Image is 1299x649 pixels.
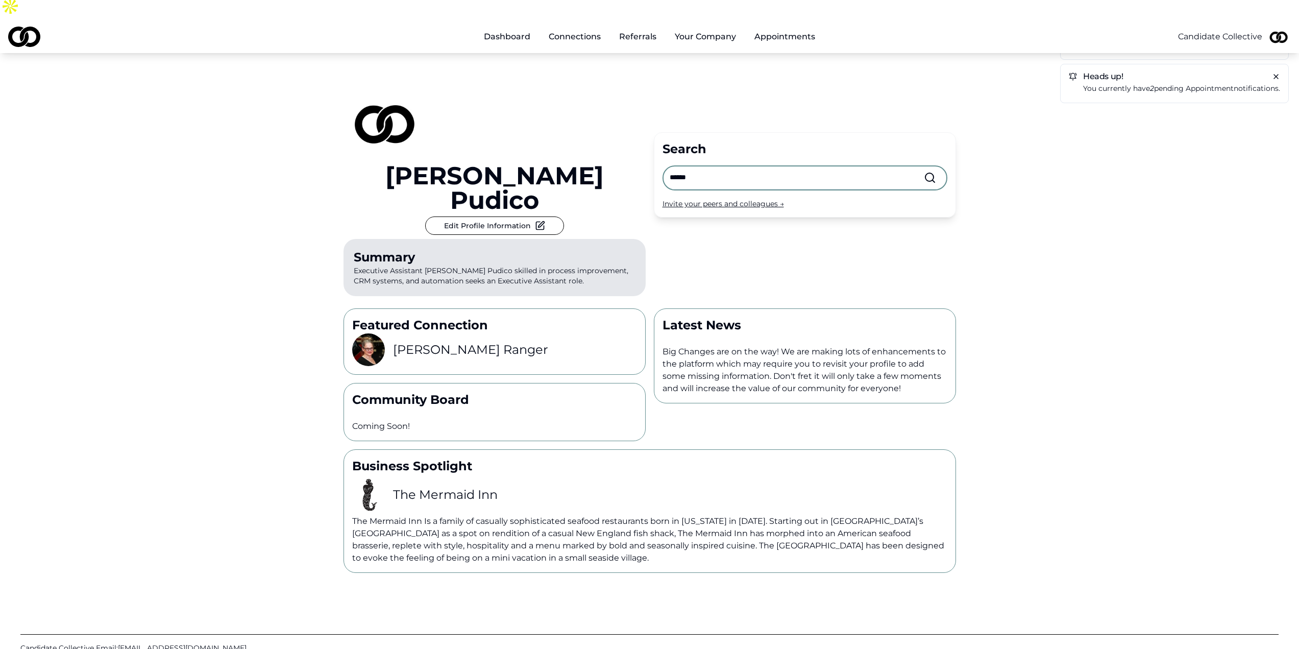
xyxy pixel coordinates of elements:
[476,27,538,47] a: Dashboard
[663,141,947,157] div: Search
[476,27,823,47] nav: Main
[354,249,635,266] div: Summary
[425,217,564,235] button: Edit Profile Information
[1069,73,1280,81] h5: Heads up!
[352,333,385,366] img: ea629b5c-93d5-40ed-9bd6-a9b0b6749900-IMG_2761-profile_picture.jpeg
[393,487,498,503] h3: The Mermaid Inn
[352,392,637,408] p: Community Board
[352,317,637,333] p: Featured Connection
[352,458,947,474] p: Business Spotlight
[344,82,425,163] img: 126d1970-4131-4eca-9e04-994076d8ae71-2-profile_picture.jpeg
[352,420,637,432] p: Coming Soon!
[344,163,646,212] a: [PERSON_NAME] Pudico
[611,27,665,47] a: Referrals
[1083,83,1280,94] a: You currently have2pending appointmentnotifications.
[352,478,385,511] img: 2536d4df-93e4-455f-9ee8-7602d4669c22-images-images-profile_picture.png
[393,342,548,358] h3: [PERSON_NAME] Ranger
[344,239,646,296] p: Executive Assistant [PERSON_NAME] Pudico skilled in process improvement, CRM systems, and automat...
[667,27,744,47] button: Your Company
[1178,31,1262,43] button: Candidate Collective
[541,27,609,47] a: Connections
[1186,84,1234,93] span: appointment
[352,515,947,564] p: The Mermaid Inn Is a family of casually sophisticated seafood restaurants born in [US_STATE] in [...
[663,346,947,395] p: Big Changes are on the way! We are making lots of enhancements to the platform which may require ...
[746,27,823,47] a: Appointments
[1083,83,1280,94] p: You currently have pending notifications.
[663,317,947,333] p: Latest News
[663,199,947,209] div: Invite your peers and colleagues →
[8,27,40,47] img: logo
[1266,25,1291,49] img: 126d1970-4131-4eca-9e04-994076d8ae71-2-profile_picture.jpeg
[1150,84,1154,93] em: 2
